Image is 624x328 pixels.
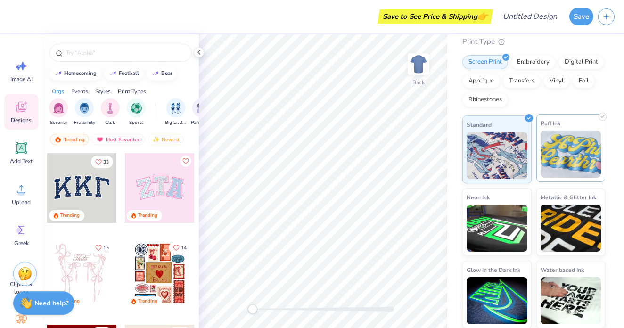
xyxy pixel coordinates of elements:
[147,66,177,81] button: bear
[129,119,144,126] span: Sports
[6,280,37,295] span: Clipart & logos
[138,298,157,305] div: Trending
[248,304,257,314] div: Accessibility label
[10,75,33,83] span: Image AI
[109,71,117,76] img: trend_line.gif
[92,134,145,145] div: Most Favorited
[74,98,95,126] div: filter for Fraternity
[49,66,101,81] button: homecoming
[49,98,68,126] div: filter for Sorority
[12,198,31,206] span: Upload
[74,98,95,126] button: filter button
[91,156,113,168] button: Like
[541,265,584,275] span: Water based Ink
[10,157,33,165] span: Add Text
[462,55,508,69] div: Screen Print
[569,8,593,25] button: Save
[131,103,142,114] img: Sports Image
[52,87,64,96] div: Orgs
[541,277,601,324] img: Water based Ink
[181,246,187,250] span: 14
[49,98,68,126] button: filter button
[50,119,67,126] span: Sorority
[191,98,213,126] div: filter for Parent's Weekend
[14,239,29,247] span: Greek
[152,71,159,76] img: trend_line.gif
[165,98,187,126] button: filter button
[104,66,143,81] button: football
[462,36,605,47] div: Print Type
[541,118,560,128] span: Puff Ink
[53,103,64,114] img: Sorority Image
[138,212,157,219] div: Trending
[101,98,120,126] button: filter button
[573,74,595,88] div: Foil
[558,55,604,69] div: Digital Print
[165,119,187,126] span: Big Little Reveal
[60,212,80,219] div: Trending
[71,87,88,96] div: Events
[169,241,191,254] button: Like
[54,136,62,143] img: trending.gif
[543,74,570,88] div: Vinyl
[180,156,191,167] button: Like
[462,93,508,107] div: Rhinestones
[467,120,492,130] span: Standard
[541,131,601,178] img: Puff Ink
[467,132,527,179] img: Standard
[95,87,111,96] div: Styles
[165,98,187,126] div: filter for Big Little Reveal
[152,136,160,143] img: newest.gif
[127,98,146,126] button: filter button
[161,71,172,76] div: bear
[462,74,500,88] div: Applique
[34,299,68,308] strong: Need help?
[467,205,527,252] img: Neon Ink
[477,10,488,22] span: 👉
[105,119,115,126] span: Club
[119,71,139,76] div: football
[191,119,213,126] span: Parent's Weekend
[467,277,527,324] img: Glow in the Dark Ink
[541,192,596,202] span: Metallic & Glitter Ink
[127,98,146,126] div: filter for Sports
[101,98,120,126] div: filter for Club
[64,71,97,76] div: homecoming
[380,9,491,24] div: Save to See Price & Shipping
[171,103,181,114] img: Big Little Reveal Image
[65,48,186,57] input: Try "Alpha"
[409,55,428,74] img: Back
[79,103,90,114] img: Fraternity Image
[495,7,565,26] input: Untitled Design
[11,116,32,124] span: Designs
[103,246,109,250] span: 15
[55,71,62,76] img: trend_line.gif
[96,136,104,143] img: most_fav.gif
[467,192,490,202] span: Neon Ink
[50,134,89,145] div: Trending
[467,265,520,275] span: Glow in the Dark Ink
[191,98,213,126] button: filter button
[511,55,556,69] div: Embroidery
[412,78,425,87] div: Back
[105,103,115,114] img: Club Image
[541,205,601,252] img: Metallic & Glitter Ink
[118,87,146,96] div: Print Types
[103,160,109,164] span: 33
[148,134,184,145] div: Newest
[91,241,113,254] button: Like
[503,74,541,88] div: Transfers
[197,103,207,114] img: Parent's Weekend Image
[74,119,95,126] span: Fraternity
